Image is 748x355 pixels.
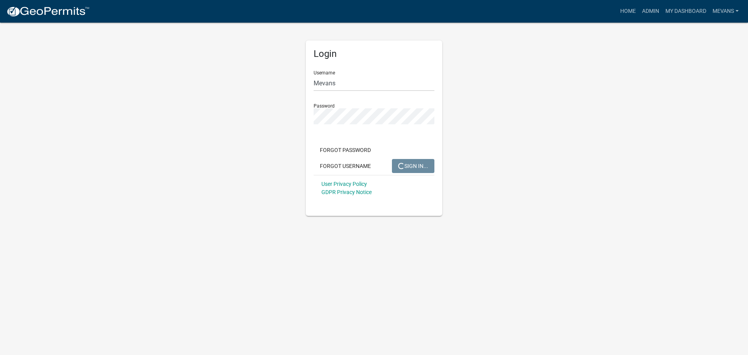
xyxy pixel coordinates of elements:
[314,143,377,157] button: Forgot Password
[314,48,434,60] h5: Login
[392,159,434,173] button: SIGN IN...
[314,159,377,173] button: Forgot Username
[617,4,639,19] a: Home
[398,162,428,169] span: SIGN IN...
[709,4,742,19] a: Mevans
[321,189,372,195] a: GDPR Privacy Notice
[662,4,709,19] a: My Dashboard
[321,181,367,187] a: User Privacy Policy
[639,4,662,19] a: Admin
